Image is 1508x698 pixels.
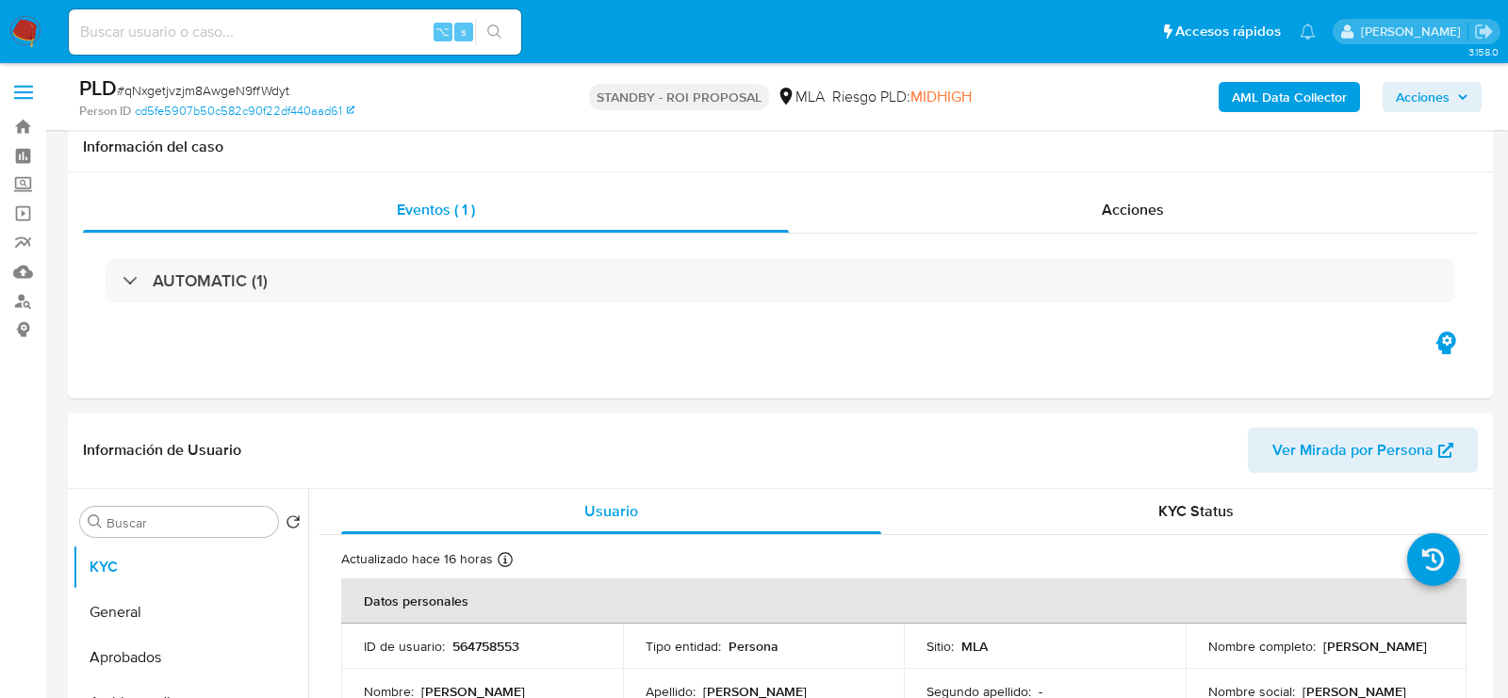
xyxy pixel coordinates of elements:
p: STANDBY - ROI PROPOSAL [589,84,769,110]
b: Person ID [79,103,131,120]
button: search-icon [475,19,514,45]
button: AML Data Collector [1219,82,1360,112]
a: cd5fe5907b50c582c90f22df440aad61 [135,103,354,120]
span: Eventos ( 1 ) [397,199,475,220]
p: Nombre completo : [1208,638,1316,655]
h3: AUTOMATIC (1) [153,270,268,291]
button: General [73,590,308,635]
a: Notificaciones [1300,24,1316,40]
p: lourdes.morinigo@mercadolibre.com [1361,23,1467,41]
p: Persona [729,638,779,655]
span: s [461,23,467,41]
span: Acciones [1396,82,1450,112]
span: Riesgo PLD: [832,87,972,107]
span: Ver Mirada por Persona [1272,428,1434,473]
input: Buscar [107,514,270,531]
div: MLA [777,87,825,107]
h1: Información de Usuario [83,441,241,460]
th: Datos personales [341,578,1467,624]
button: Buscar [88,514,103,529]
b: PLD [79,73,117,103]
button: Volver al orden por defecto [286,514,301,535]
span: ⌥ [435,23,450,41]
p: [PERSON_NAME] [1323,638,1427,655]
p: 564758553 [452,638,519,655]
span: Usuario [584,500,638,522]
h1: Información del caso [83,138,1478,156]
p: ID de usuario : [364,638,445,655]
button: Aprobados [73,635,308,680]
span: Acciones [1102,199,1164,220]
p: Actualizado hace 16 horas [341,550,493,568]
p: Tipo entidad : [646,638,721,655]
span: KYC Status [1158,500,1234,522]
span: MIDHIGH [910,86,972,107]
b: AML Data Collector [1232,82,1347,112]
a: Salir [1474,22,1494,41]
span: # qNxgetjvzjm8AwgeN9ffWdyt [117,81,289,100]
p: Sitio : [926,638,954,655]
p: MLA [961,638,988,655]
button: Ver Mirada por Persona [1248,428,1478,473]
input: Buscar usuario o caso... [69,20,521,44]
button: Acciones [1383,82,1482,112]
span: Accesos rápidos [1175,22,1281,41]
button: KYC [73,544,308,590]
div: AUTOMATIC (1) [106,259,1455,302]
